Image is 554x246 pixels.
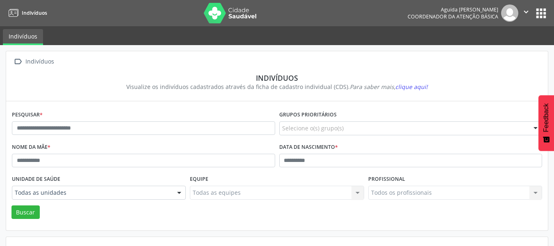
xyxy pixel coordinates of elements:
[350,83,428,91] i: Para saber mais,
[279,141,338,154] label: Data de nascimento
[12,141,50,154] label: Nome da mãe
[543,103,550,132] span: Feedback
[408,13,498,20] span: Coordenador da Atenção Básica
[408,6,498,13] div: Aguida [PERSON_NAME]
[18,73,536,82] div: Indivíduos
[12,173,60,186] label: Unidade de saúde
[190,173,208,186] label: Equipe
[12,109,43,121] label: Pesquisar
[12,56,24,68] i: 
[24,56,55,68] div: Indivíduos
[522,7,531,16] i: 
[12,56,55,68] a:  Indivíduos
[11,205,40,219] button: Buscar
[282,124,344,132] span: Selecione o(s) grupo(s)
[395,83,428,91] span: clique aqui!
[368,173,405,186] label: Profissional
[538,95,554,151] button: Feedback - Mostrar pesquisa
[6,6,47,20] a: Indivíduos
[501,5,518,22] img: img
[518,5,534,22] button: 
[534,6,548,20] button: apps
[15,189,169,197] span: Todas as unidades
[22,9,47,16] span: Indivíduos
[3,29,43,45] a: Indivíduos
[18,82,536,91] div: Visualize os indivíduos cadastrados através da ficha de cadastro individual (CDS).
[279,109,337,121] label: Grupos prioritários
